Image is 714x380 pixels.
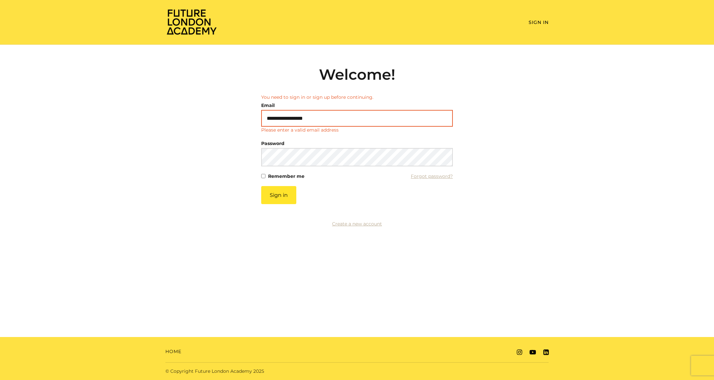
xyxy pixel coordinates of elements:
label: Password [261,139,284,148]
label: Email [261,101,275,110]
a: Sign In [529,19,549,25]
p: Please enter a valid email address [261,127,339,134]
li: You need to sign in or sign up before continuing. [261,94,453,101]
div: © Copyright Future London Academy 2025 [160,368,357,375]
button: Sign in [261,186,296,204]
label: If you are a human, ignore this field [261,186,267,359]
a: Create a new account [332,221,382,227]
h2: Welcome! [261,66,453,83]
img: Home Page [165,9,218,35]
a: Home [165,348,181,355]
label: Remember me [268,172,304,181]
a: Forgot password? [411,172,453,181]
